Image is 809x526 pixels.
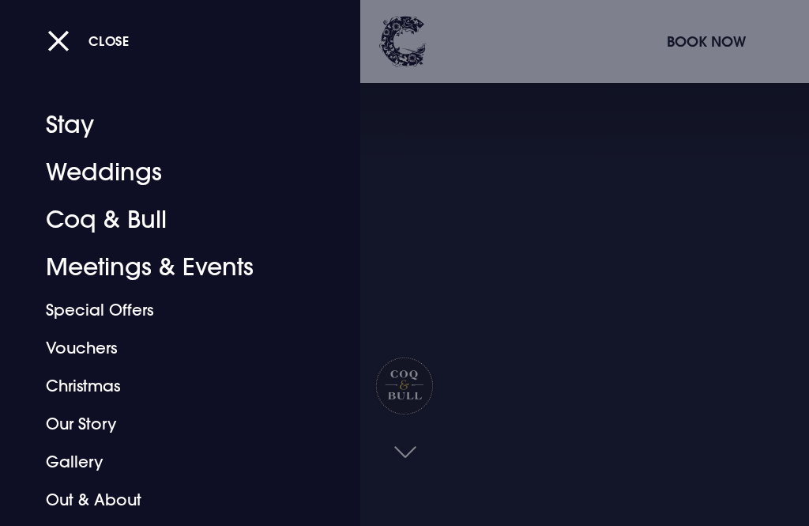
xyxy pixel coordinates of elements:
[46,196,295,244] a: Coq & Bull
[46,149,295,196] a: Weddings
[46,367,295,405] a: Christmas
[47,25,130,57] button: Close
[46,291,295,329] a: Special Offers
[46,443,295,481] a: Gallery
[46,101,295,149] a: Stay
[46,481,295,519] a: Out & About
[46,405,295,443] a: Our Story
[46,244,295,291] a: Meetings & Events
[88,32,130,49] span: Close
[46,329,295,367] a: Vouchers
